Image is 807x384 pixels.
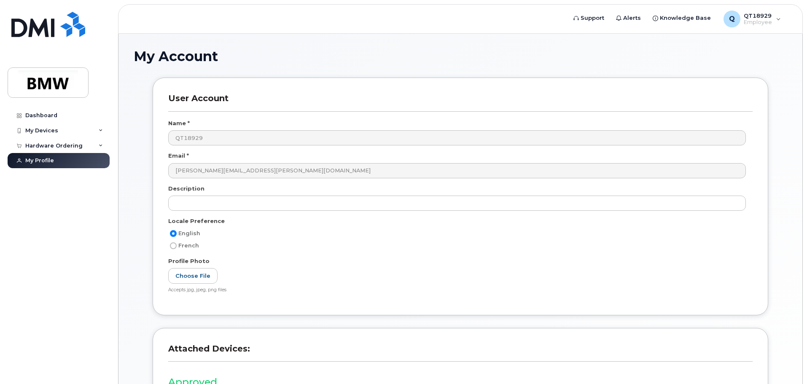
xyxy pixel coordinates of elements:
h3: User Account [168,93,753,111]
div: Accepts jpg, jpeg, png files [168,287,746,293]
span: English [178,230,200,236]
h3: Attached Devices: [168,344,753,362]
label: Email * [168,152,189,160]
h1: My Account [134,49,787,64]
input: French [170,242,177,249]
span: French [178,242,199,249]
label: Description [168,185,204,193]
label: Profile Photo [168,257,210,265]
label: Choose File [168,268,218,284]
input: English [170,230,177,237]
label: Name * [168,119,190,127]
label: Locale Preference [168,217,225,225]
